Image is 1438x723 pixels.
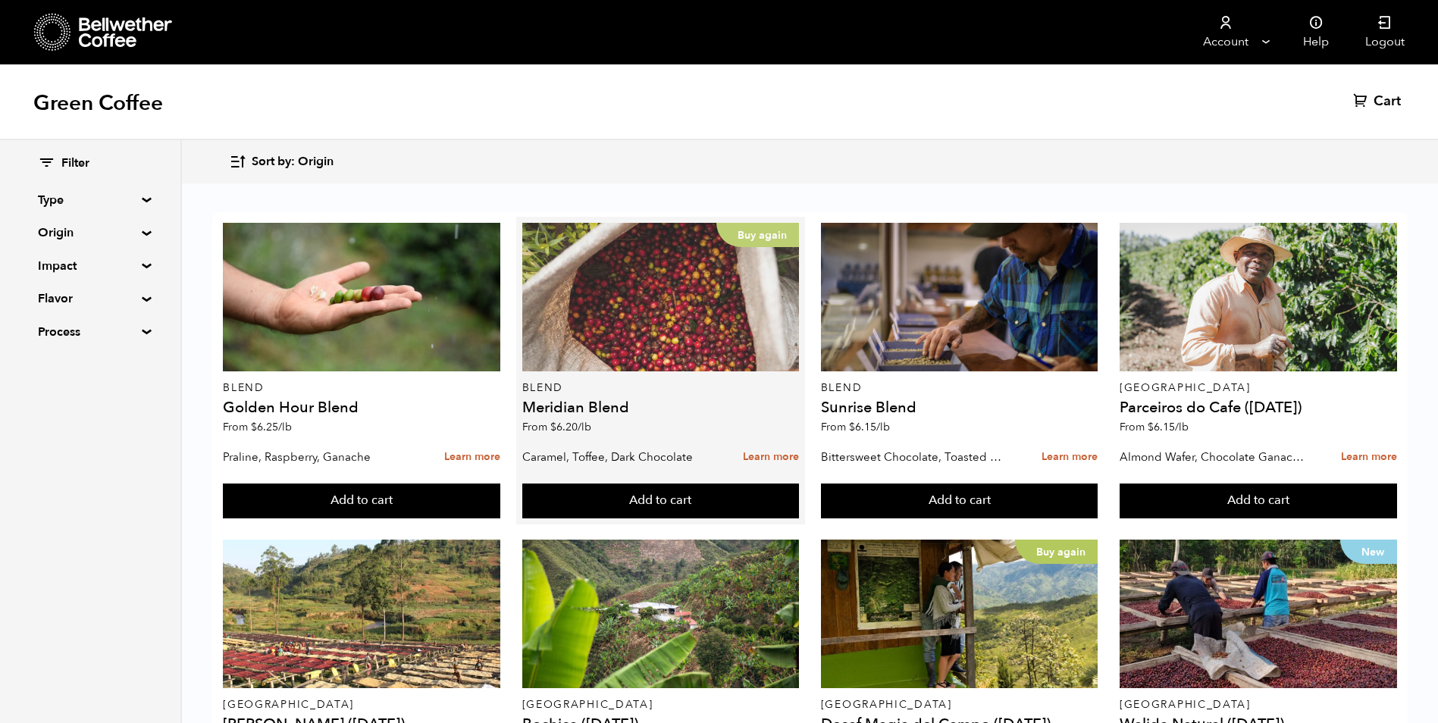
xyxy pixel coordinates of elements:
summary: Impact [38,257,143,275]
span: $ [251,420,257,434]
p: New [1340,540,1397,564]
summary: Process [38,323,143,341]
span: Sort by: Origin [252,154,334,171]
span: /lb [1175,420,1189,434]
a: Learn more [1042,441,1098,474]
button: Add to cart [821,484,1098,518]
p: Blend [522,383,800,393]
p: Caramel, Toffee, Dark Chocolate [522,446,711,468]
span: Cart [1374,92,1401,111]
p: [GEOGRAPHIC_DATA] [1120,700,1397,710]
h4: Meridian Blend [522,400,800,415]
span: From [1120,420,1189,434]
a: New [1120,540,1397,688]
p: [GEOGRAPHIC_DATA] [821,700,1098,710]
summary: Origin [38,224,143,242]
span: From [223,420,292,434]
span: /lb [578,420,591,434]
a: Learn more [743,441,799,474]
span: $ [1148,420,1154,434]
button: Add to cart [522,484,800,518]
span: Filter [61,155,89,172]
span: From [522,420,591,434]
h4: Sunrise Blend [821,400,1098,415]
span: /lb [278,420,292,434]
summary: Flavor [38,290,143,308]
summary: Type [38,191,143,209]
h4: Parceiros do Cafe ([DATE]) [1120,400,1397,415]
p: [GEOGRAPHIC_DATA] [223,700,500,710]
h1: Green Coffee [33,89,163,117]
p: Praline, Raspberry, Ganache [223,446,412,468]
p: Blend [223,383,500,393]
p: [GEOGRAPHIC_DATA] [522,700,800,710]
bdi: 6.15 [849,420,890,434]
p: Blend [821,383,1098,393]
span: $ [849,420,855,434]
p: Bittersweet Chocolate, Toasted Marshmallow, Candied Orange, Praline [821,446,1010,468]
p: Buy again [1015,540,1098,564]
span: /lb [876,420,890,434]
button: Add to cart [1120,484,1397,518]
span: From [821,420,890,434]
bdi: 6.15 [1148,420,1189,434]
bdi: 6.20 [550,420,591,434]
a: Cart [1353,92,1405,111]
p: [GEOGRAPHIC_DATA] [1120,383,1397,393]
a: Buy again [522,223,800,371]
a: Learn more [1341,441,1397,474]
p: Buy again [716,223,799,247]
span: $ [550,420,556,434]
h4: Golden Hour Blend [223,400,500,415]
a: Learn more [444,441,500,474]
button: Add to cart [223,484,500,518]
p: Almond Wafer, Chocolate Ganache, Bing Cherry [1120,446,1308,468]
bdi: 6.25 [251,420,292,434]
a: Buy again [821,540,1098,688]
button: Sort by: Origin [229,144,334,180]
